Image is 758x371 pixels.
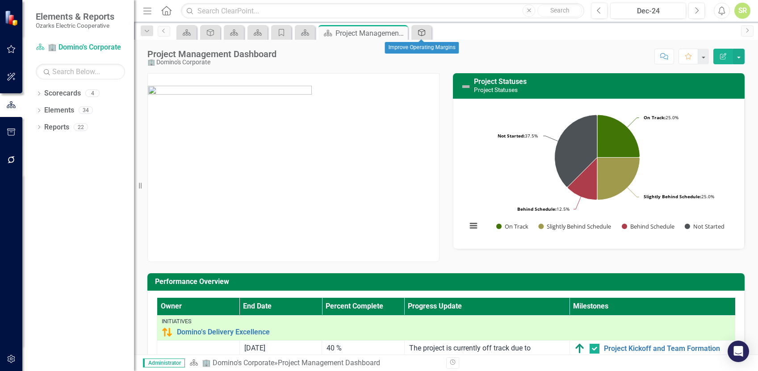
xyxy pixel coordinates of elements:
[462,106,736,240] div: Chart. Highcharts interactive chart.
[36,42,125,53] a: 🏢 Domino's Corporate
[244,344,265,352] span: [DATE]
[685,223,724,231] button: Show Not Started
[496,223,528,231] button: Show On Track
[79,107,93,114] div: 34
[4,10,20,26] img: ClearPoint Strategy
[177,328,730,336] a: Domino’s Delivery Excellence
[644,193,701,200] tspan: Slightly Behind Schedule:
[278,358,380,367] div: Project Management Dashboard
[517,206,557,212] tspan: Behind Schedule:
[202,358,274,367] a: 🏢 Domino's Corporate
[44,105,74,116] a: Elements
[162,327,172,338] img: Caution
[85,90,100,97] div: 4
[547,222,611,230] text: Slightly Behind Schedule
[630,222,674,230] text: Behind Schedule
[550,7,570,14] span: Search
[385,42,459,54] div: Improve Operating Margins
[538,223,612,231] button: Show Slightly Behind Schedule
[143,358,185,367] span: Administrator
[574,343,585,354] img: Above Target
[570,341,735,357] td: Double-Click to Edit Right Click for Context Menu
[181,3,584,19] input: Search ClearPoint...
[44,122,69,133] a: Reports
[728,341,749,362] div: Open Intercom Messenger
[36,22,114,29] small: Ozarks Electric Cooperative
[644,193,714,200] text: 25.0%
[44,88,81,99] a: Scorecards
[189,358,440,368] div: »
[157,316,735,341] td: Double-Click to Edit Right Click for Context Menu
[597,158,639,200] path: Slightly Behind Schedule, 2.
[155,278,740,286] h3: Performance Overview
[162,318,730,325] div: Initiatives
[462,106,732,240] svg: Interactive chart
[517,206,570,212] text: 12.5%
[147,59,276,66] div: 🏢 Domino's Corporate
[467,220,480,232] button: View chart menu, Chart
[474,77,527,86] a: Project Statuses
[610,3,686,19] button: Dec-24
[498,133,525,139] tspan: Not Started:
[693,222,724,230] text: Not Started
[74,123,88,131] div: 22
[505,222,528,230] text: On Track
[554,115,597,187] path: Not Started, 3.
[474,86,518,93] small: Project Statuses
[613,6,683,17] div: Dec-24
[604,345,730,353] a: Project Kickoff and Team Formation
[147,49,276,59] div: Project Management Dashboard
[644,114,666,121] tspan: On Track:
[597,115,639,157] path: On Track, 2.
[461,81,471,92] img: Not Defined
[644,114,678,121] text: 25.0%
[537,4,582,17] button: Search
[335,28,406,39] div: Project Management Dashboard
[567,158,597,200] path: Behind Schedule, 1.
[622,223,675,231] button: Show Behind Schedule
[36,64,125,79] input: Search Below...
[498,133,538,139] text: 37.5%
[36,11,114,22] span: Elements & Reports
[734,3,750,19] button: SR
[327,343,400,354] div: 40 %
